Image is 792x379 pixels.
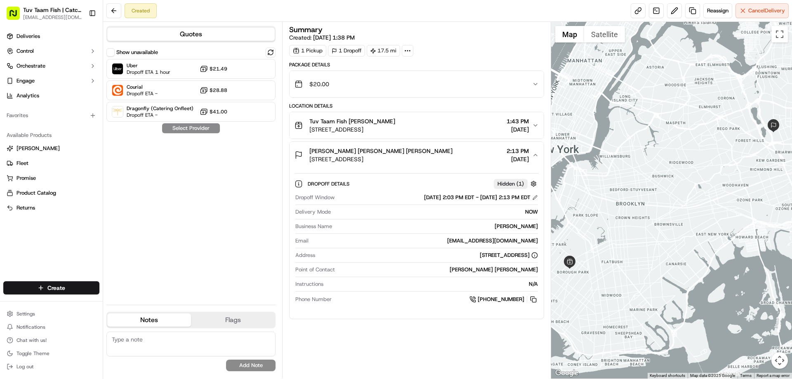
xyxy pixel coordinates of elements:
div: [PERSON_NAME] [PERSON_NAME] [PERSON_NAME][STREET_ADDRESS]2:13 PM[DATE] [290,168,543,319]
span: $41.00 [210,108,227,115]
a: Product Catalog [7,189,96,197]
div: [EMAIL_ADDRESS][DOMAIN_NAME] [312,237,537,245]
a: Fleet [7,160,96,167]
img: Courial [112,85,123,96]
a: [PERSON_NAME] [7,145,96,152]
span: Promise [16,174,36,182]
button: $21.49 [200,65,227,73]
span: [STREET_ADDRESS] [309,155,453,163]
div: 📗 [8,120,15,127]
span: Engage [16,77,35,85]
img: Google [553,368,580,379]
div: 💻 [70,120,76,127]
a: Powered byPylon [58,139,100,146]
span: Fleet [16,160,28,167]
button: Product Catalog [3,186,99,200]
span: Dropoff ETA 1 hour [127,69,170,75]
button: Tuv Taam Fish [PERSON_NAME][STREET_ADDRESS]1:43 PM[DATE] [290,112,543,139]
a: Report a map error [757,373,790,378]
span: $21.49 [210,66,227,72]
span: Product Catalog [16,189,56,197]
button: Fleet [3,157,99,170]
button: Promise [3,172,99,185]
div: We're available if you need us! [28,87,104,94]
span: Reassign [707,7,728,14]
span: 1:43 PM [507,117,529,125]
button: Show street map [555,26,584,42]
button: Notifications [3,321,99,333]
button: Hidden (1) [494,179,539,189]
button: Reassign [703,3,732,18]
span: Pylon [82,140,100,146]
h3: Summary [289,26,323,33]
button: [PERSON_NAME] [3,142,99,155]
button: $20.00 [290,71,543,97]
a: Promise [7,174,96,182]
span: Address [295,252,315,259]
a: Deliveries [3,30,99,43]
button: $28.88 [200,86,227,94]
img: Uber [112,64,123,74]
a: Analytics [3,89,99,102]
span: $28.88 [210,87,227,94]
div: N/A [327,280,537,288]
span: Delivery Mode [295,208,331,216]
div: Package Details [289,61,544,68]
img: Nash [8,8,25,25]
div: [STREET_ADDRESS] [480,252,538,259]
button: Chat with us! [3,334,99,346]
button: Settings [3,308,99,320]
span: 2:13 PM [507,147,529,155]
span: Map data ©2025 Google [690,373,735,378]
span: Courial [127,84,158,90]
img: Dragonfly (Catering Onfleet) [112,106,123,117]
span: Settings [16,311,35,317]
div: 1 Pickup [289,45,326,56]
span: Uber [127,62,170,69]
a: 📗Knowledge Base [5,116,66,131]
div: 17.5 mi [367,45,400,56]
span: Knowledge Base [16,120,63,128]
span: Chat with us! [16,337,47,344]
span: [PHONE_NUMBER] [478,296,524,303]
span: Cancel Delivery [748,7,785,14]
span: API Documentation [78,120,132,128]
span: Hidden ( 1 ) [497,180,524,188]
span: [PERSON_NAME] [16,145,60,152]
span: Orchestrate [16,62,45,70]
span: Control [16,47,34,55]
span: Deliveries [16,33,40,40]
button: Create [3,281,99,294]
button: CancelDelivery [735,3,789,18]
button: Toggle Theme [3,348,99,359]
span: Dropoff Details [308,181,351,187]
span: Toggle Theme [16,350,49,357]
span: Email [295,237,309,245]
span: [PERSON_NAME] [PERSON_NAME] [PERSON_NAME] [309,147,453,155]
span: Dragonfly (Catering Onfleet) [127,105,193,112]
button: Tuv Taam Fish | Catch & Co.[EMAIL_ADDRESS][DOMAIN_NAME] [3,3,85,23]
span: Analytics [16,92,39,99]
a: Returns [7,204,96,212]
a: 💻API Documentation [66,116,136,131]
label: Show unavailable [116,49,158,56]
div: 1 Dropoff [328,45,365,56]
span: $20.00 [309,80,329,88]
button: $41.00 [200,108,227,116]
button: Toggle fullscreen view [771,26,788,42]
p: Welcome 👋 [8,33,150,46]
button: Keyboard shortcuts [650,373,685,379]
span: Log out [16,363,33,370]
span: Tuv Taam Fish [PERSON_NAME] [309,117,395,125]
button: Returns [3,201,99,214]
button: Orchestrate [3,59,99,73]
a: Open this area in Google Maps (opens a new window) [553,368,580,379]
span: [STREET_ADDRESS] [309,125,395,134]
div: [DATE] 2:03 PM EDT - [DATE] 2:13 PM EDT [424,194,538,201]
button: Tuv Taam Fish | Catch & Co. [23,6,82,14]
button: Quotes [107,28,275,41]
button: Notes [107,313,191,327]
img: 1736555255976-a54dd68f-1ca7-489b-9aae-adbdc363a1c4 [8,79,23,94]
div: [PERSON_NAME] [PERSON_NAME] [338,266,537,273]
